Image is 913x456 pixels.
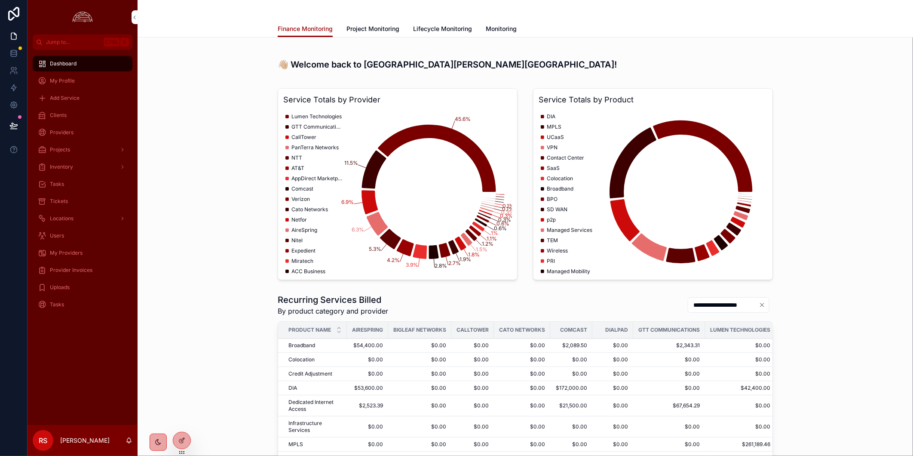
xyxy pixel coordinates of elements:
td: $0.00 [494,367,550,381]
td: $0.00 [451,353,494,367]
span: RS [39,435,47,446]
span: DIA [547,113,555,120]
span: Comcast [560,327,587,333]
td: $42,400.00 [705,381,775,395]
td: $0.00 [388,416,451,438]
td: $2,089.50 [550,339,592,353]
span: Dashboard [50,60,77,67]
tspan: 6.3% [352,226,364,233]
span: PRI [547,258,555,265]
span: Users [50,232,64,239]
td: $0.00 [633,416,705,438]
span: MPLS [547,123,561,130]
td: $0.00 [347,367,388,381]
td: $0.00 [705,367,775,381]
td: $0.00 [347,416,388,438]
span: Wireless [547,247,568,254]
tspan: 1.2% [482,241,493,247]
a: Tickets [33,194,132,209]
td: $172,000.00 [550,381,592,395]
td: $0.00 [592,438,633,452]
span: Uploads [50,284,70,291]
span: Verizon [291,196,310,203]
span: Contact Center [547,154,584,161]
td: DIA [278,381,347,395]
a: Inventory [33,159,132,175]
span: CallTower [291,134,316,141]
tspan: 0.3% [500,213,513,219]
span: SD WAN [547,206,567,213]
a: Projects [33,142,132,157]
tspan: 1.5% [476,246,487,253]
a: My Providers [33,245,132,261]
td: $0.00 [592,395,633,416]
td: $2,523.39 [347,395,388,416]
span: Colocation [547,175,573,182]
td: $0.00 [388,438,451,452]
tspan: 0.1% [503,203,515,209]
td: $0.00 [633,367,705,381]
a: Uploads [33,280,132,295]
span: Tasks [50,181,64,188]
a: Locations [33,211,132,226]
span: Lumen Technologies [710,327,770,333]
td: $0.00 [494,395,550,416]
tspan: 4.2% [387,257,400,263]
td: $0.00 [592,416,633,438]
td: MPLS [278,438,347,452]
td: Broadband [278,339,347,353]
span: Providers [50,129,74,136]
td: Infrastructure Services [278,416,347,438]
h1: Recurring Services Billed [278,294,388,306]
td: $261,189.46 [705,438,775,452]
span: BPO [547,196,558,203]
span: AireSpring [352,327,383,333]
span: SaaS [547,165,560,172]
td: $21,500.00 [550,395,592,416]
span: Nitel [291,237,303,244]
td: $0.00 [451,381,494,395]
tspan: 2.8% [435,262,447,269]
td: $0.00 [705,339,775,353]
tspan: 6.9% [342,199,354,205]
p: [PERSON_NAME] [60,436,110,445]
a: Monitoring [486,21,517,38]
span: Project Monitoring [346,25,399,33]
tspan: 0.3% [499,216,512,223]
tspan: 5.3% [369,246,381,252]
a: Dashboard [33,56,132,71]
span: CallTower [456,327,489,333]
span: Monitoring [486,25,517,33]
span: Bigleaf Networks [393,327,446,333]
span: Lifecycle Monitoring [413,25,472,33]
td: $0.00 [388,339,451,353]
a: Tasks [33,176,132,192]
tspan: 3.9% [406,262,418,268]
td: $0.00 [451,367,494,381]
span: NTT [291,154,302,161]
span: Add Service [50,95,80,102]
a: Users [33,228,132,243]
td: Dedicated Internet Access [278,395,347,416]
span: Jump to... [46,39,101,46]
a: Lifecycle Monitoring [413,21,472,38]
td: $0.00 [550,367,592,381]
span: Dialpad [605,327,628,333]
span: TEM [547,237,558,244]
td: $0.00 [494,416,550,438]
h3: 👋🏼 Welcome back to [GEOGRAPHIC_DATA][PERSON_NAME][GEOGRAPHIC_DATA]! [278,58,773,71]
span: AireSpring [291,227,317,234]
span: Projects [50,146,70,153]
span: Cato Networks [499,327,545,333]
td: $0.00 [388,367,451,381]
button: Jump to...CtrlK [33,34,132,50]
td: $0.00 [705,395,775,416]
span: Netfor [291,216,307,223]
tspan: 0.3% [501,209,514,216]
span: p2p [547,216,556,223]
td: $0.00 [494,339,550,353]
td: $0.00 [494,438,550,452]
a: Providers [33,125,132,140]
a: Tasks [33,297,132,312]
td: $0.00 [633,353,705,367]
